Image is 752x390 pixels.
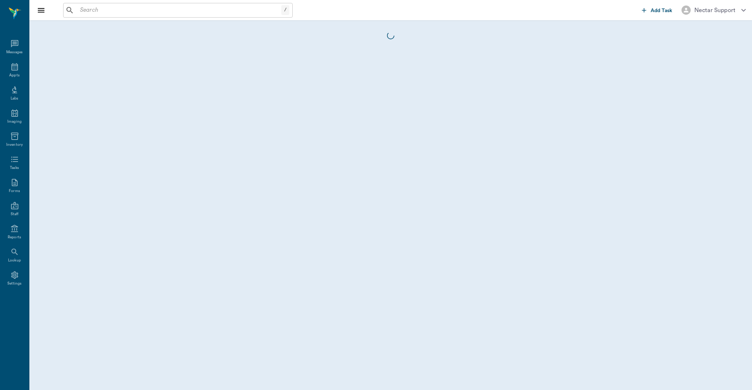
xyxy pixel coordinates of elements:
div: / [281,5,289,15]
button: Nectar Support [676,3,752,17]
div: Nectar Support [694,6,735,15]
input: Search [77,5,281,15]
button: Close drawer [34,3,48,18]
button: Add Task [639,3,676,17]
div: Messages [6,50,23,55]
